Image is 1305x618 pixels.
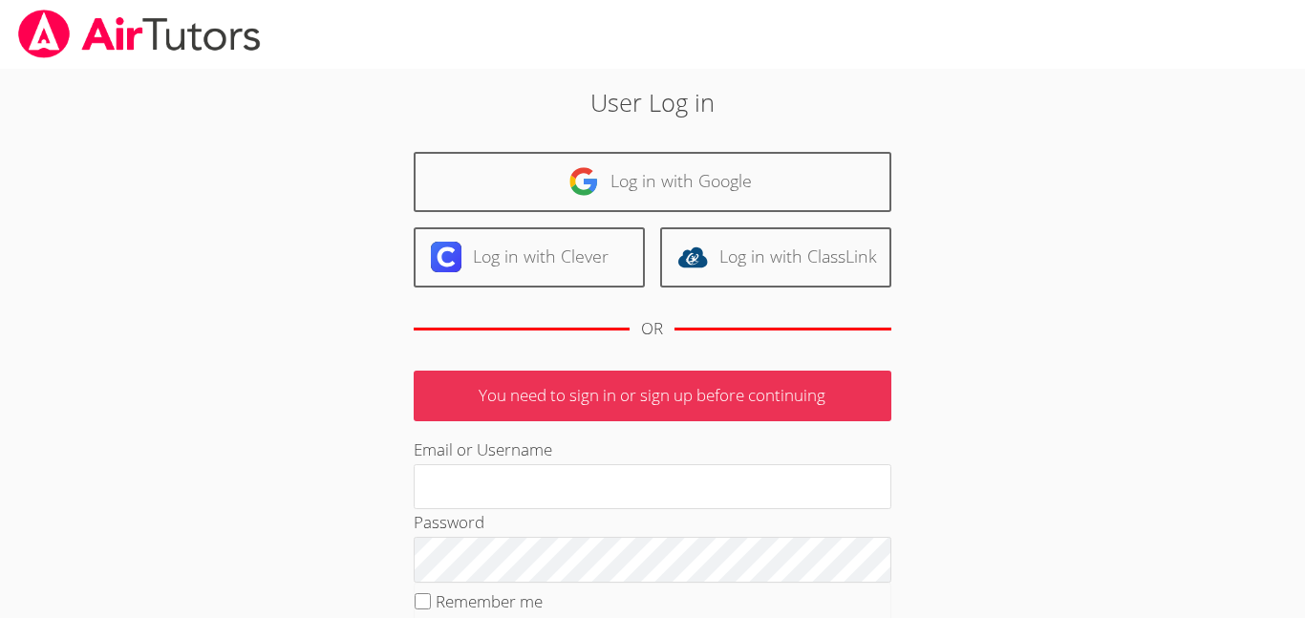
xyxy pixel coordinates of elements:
img: google-logo-50288ca7cdecda66e5e0955fdab243c47b7ad437acaf1139b6f446037453330a.svg [568,166,599,197]
div: OR [641,315,663,343]
label: Email or Username [414,438,552,460]
h2: User Log in [300,84,1005,120]
img: airtutors_banner-c4298cdbf04f3fff15de1276eac7730deb9818008684d7c2e4769d2f7ddbe033.png [16,10,263,58]
a: Log in with Google [414,152,891,212]
label: Password [414,511,484,533]
a: Log in with Clever [414,227,645,288]
p: You need to sign in or sign up before continuing [414,371,891,421]
img: clever-logo-6eab21bc6e7a338710f1a6ff85c0baf02591cd810cc4098c63d3a4b26e2feb20.svg [431,242,461,272]
label: Remember me [436,590,543,612]
a: Log in with ClassLink [660,227,891,288]
img: classlink-logo-d6bb404cc1216ec64c9a2012d9dc4662098be43eaf13dc465df04b49fa7ab582.svg [677,242,708,272]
